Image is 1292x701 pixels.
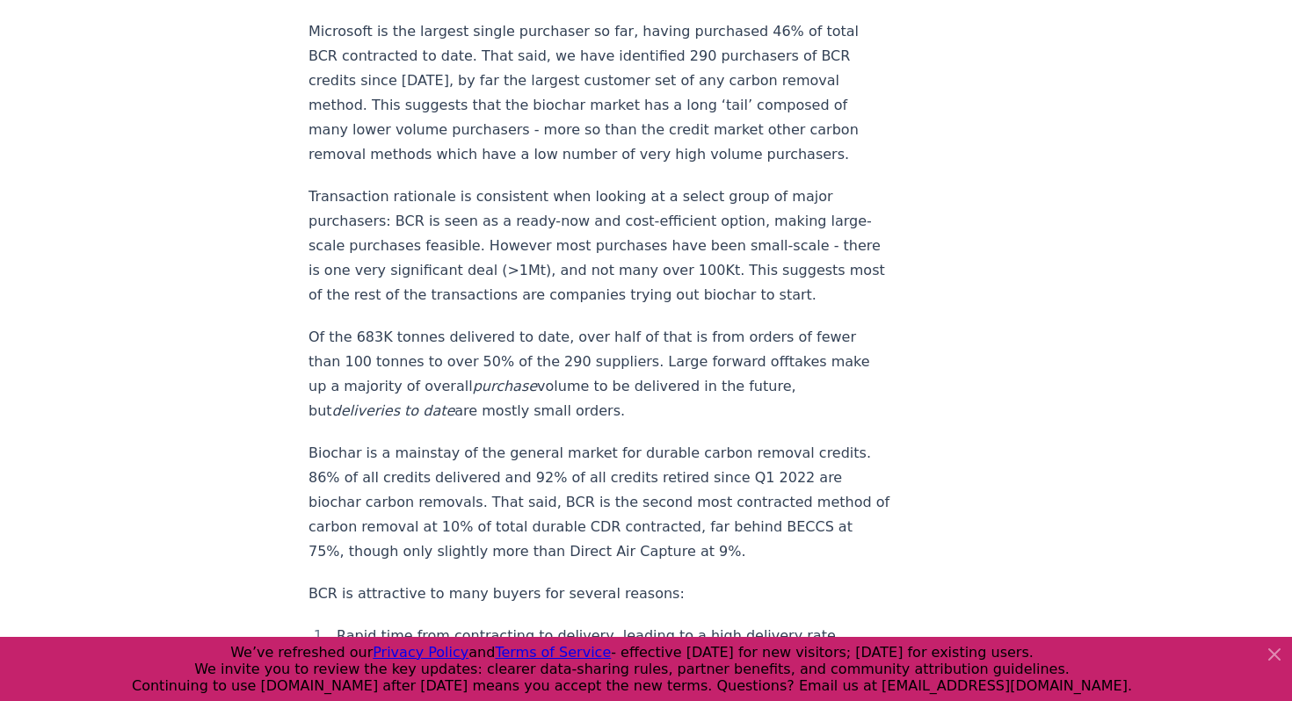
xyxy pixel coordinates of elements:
[308,184,890,307] p: Transaction rationale is consistent when looking at a select group of major purchasers: BCR is se...
[404,402,454,419] em: to date
[308,582,890,606] p: BCR is attractive to many buyers for several reasons:
[308,325,890,423] p: Of the 683K tonnes delivered to date, over half of that is from orders of fewer than 100 tonnes t...
[308,19,890,167] p: Microsoft is the largest single purchaser so far, having purchased 46% of total BCR contracted to...
[308,441,890,564] p: Biochar is a mainstay of the general market for durable carbon removal credits. 86% of all credit...
[473,378,537,394] em: purchase
[331,624,890,673] li: Rapid time from contracting to delivery, leading to a high delivery rate relative to other durabl...
[332,402,400,419] em: deliveries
